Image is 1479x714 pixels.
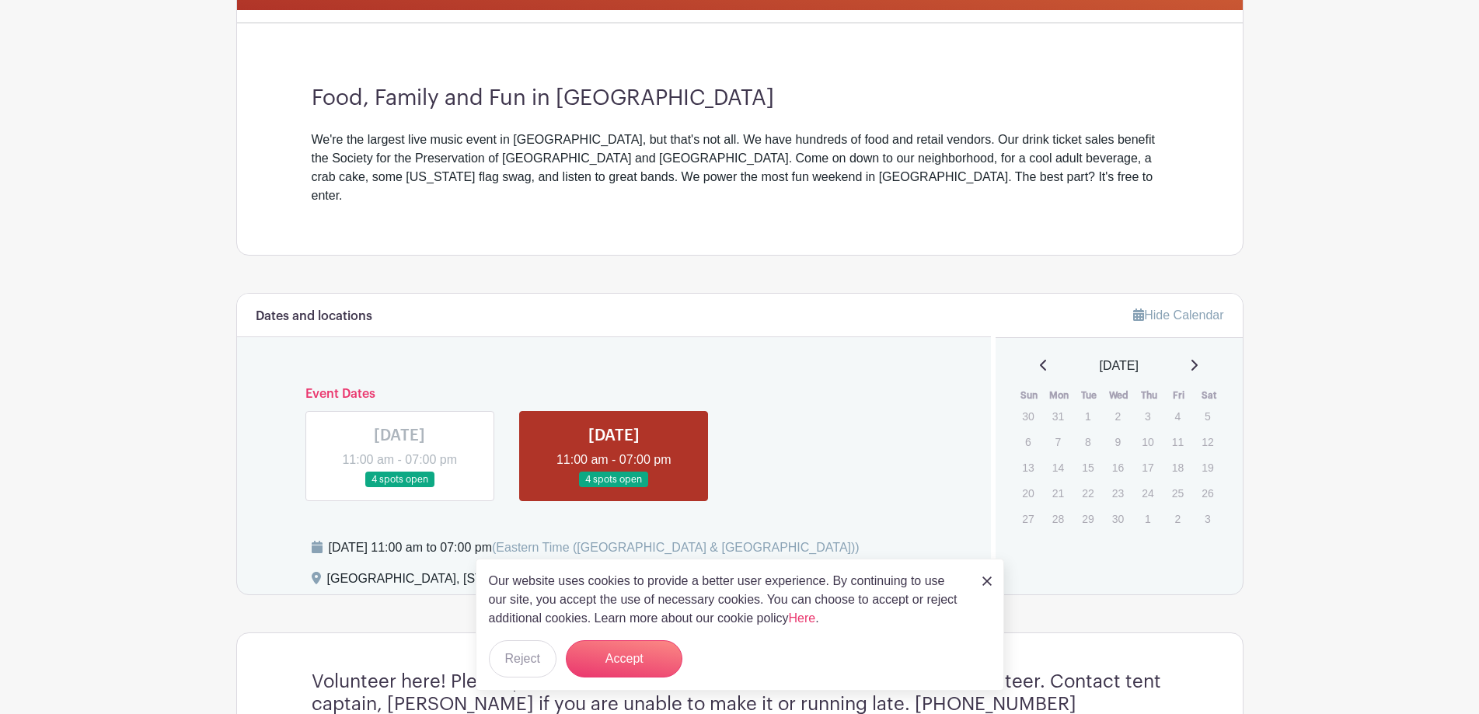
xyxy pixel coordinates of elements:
p: 1 [1075,404,1101,428]
div: We're the largest live music event in [GEOGRAPHIC_DATA], but that's not all. We have hundreds of ... [312,131,1168,205]
p: 22 [1075,481,1101,505]
p: 15 [1075,455,1101,479]
p: 19 [1195,455,1220,479]
p: 25 [1165,481,1191,505]
img: close_button-5f87c8562297e5c2d7936805f587ecaba9071eb48480494691a3f1689db116b3.svg [982,576,992,586]
p: 23 [1105,481,1131,505]
a: Here [789,611,816,625]
button: Reject [489,640,556,677]
a: Hide Calendar [1133,308,1223,322]
p: 17 [1135,455,1160,479]
p: 16 [1105,455,1131,479]
p: 13 [1015,455,1041,479]
p: 4 [1165,404,1191,428]
p: 8 [1075,430,1101,454]
p: 9 [1105,430,1131,454]
p: 29 [1075,507,1101,531]
p: 14 [1045,455,1071,479]
button: Accept [566,640,682,677]
p: 28 [1045,507,1071,531]
h3: Food, Family and Fun in [GEOGRAPHIC_DATA] [312,85,1168,112]
p: 5 [1195,404,1220,428]
p: 21 [1045,481,1071,505]
p: 6 [1015,430,1041,454]
span: (Eastern Time ([GEOGRAPHIC_DATA] & [GEOGRAPHIC_DATA])) [492,541,860,554]
p: 26 [1195,481,1220,505]
th: Tue [1074,388,1104,403]
th: Sun [1014,388,1045,403]
th: Sat [1194,388,1224,403]
p: 10 [1135,430,1160,454]
p: 20 [1015,481,1041,505]
p: 31 [1045,404,1071,428]
th: Thu [1134,388,1164,403]
th: Wed [1104,388,1135,403]
p: 24 [1135,481,1160,505]
h6: Dates and locations [256,309,372,324]
div: [GEOGRAPHIC_DATA], [STREET_ADDRESS][PERSON_NAME] [327,569,689,594]
p: 30 [1015,404,1041,428]
p: 2 [1165,507,1191,531]
p: 11 [1165,430,1191,454]
p: 1 [1135,507,1160,531]
p: 3 [1195,507,1220,531]
th: Fri [1164,388,1195,403]
div: [DATE] 11:00 am to 07:00 pm [329,538,860,557]
h6: Event Dates [293,387,936,402]
p: 27 [1015,507,1041,531]
p: 2 [1105,404,1131,428]
p: 18 [1165,455,1191,479]
p: Our website uses cookies to provide a better user experience. By continuing to use our site, you ... [489,572,966,628]
span: [DATE] [1100,357,1139,375]
p: 7 [1045,430,1071,454]
th: Mon [1045,388,1075,403]
p: 3 [1135,404,1160,428]
p: 12 [1195,430,1220,454]
p: 30 [1105,507,1131,531]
